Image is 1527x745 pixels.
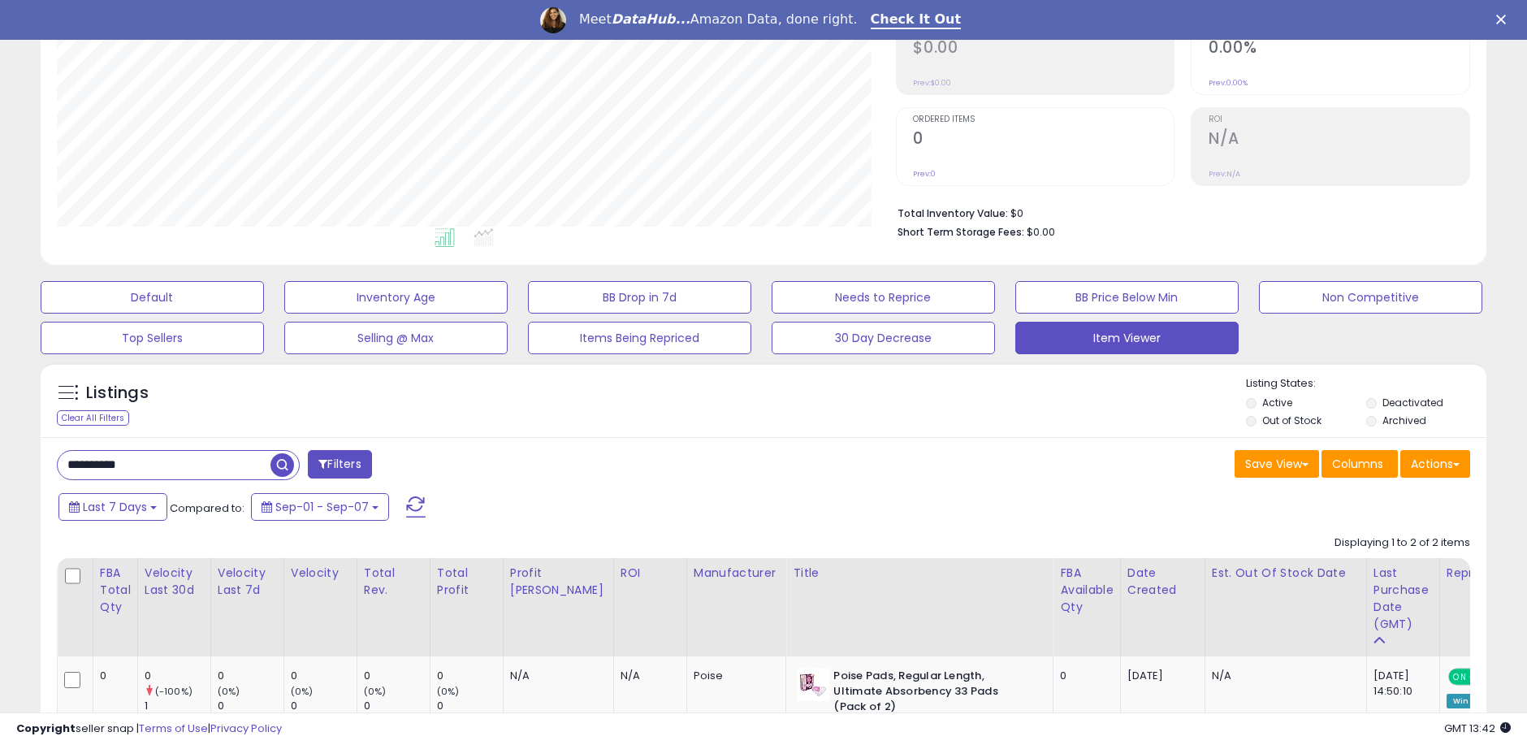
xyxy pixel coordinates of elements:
[621,669,674,683] div: N/A
[540,7,566,33] img: Profile image for Georgie
[579,11,858,28] div: Meet Amazon Data, done right.
[694,669,774,683] div: Poise
[57,410,129,426] div: Clear All Filters
[510,565,607,599] div: Profit [PERSON_NAME]
[251,493,389,521] button: Sep-01 - Sep-07
[41,281,264,314] button: Default
[308,450,371,479] button: Filters
[1447,694,1504,708] div: Win BuyBox
[145,669,210,683] div: 0
[1262,396,1292,409] label: Active
[1209,169,1240,179] small: Prev: N/A
[100,669,125,683] div: 0
[528,322,751,354] button: Items Being Repriced
[797,669,829,701] img: 41ihKQMee4L._SL40_.jpg
[41,322,264,354] button: Top Sellers
[83,499,147,515] span: Last 7 Days
[1212,565,1360,582] div: Est. Out Of Stock Date
[1209,115,1469,124] span: ROI
[275,499,369,515] span: Sep-01 - Sep-07
[1400,450,1470,478] button: Actions
[16,721,76,736] strong: Copyright
[1373,669,1427,698] div: [DATE] 14:50:10
[1246,376,1486,392] p: Listing States:
[155,685,192,698] small: (-100%)
[218,669,283,683] div: 0
[218,565,277,599] div: Velocity Last 7d
[1332,456,1383,472] span: Columns
[291,565,350,582] div: Velocity
[510,669,601,683] div: N/A
[914,115,1174,124] span: Ordered Items
[1496,15,1512,24] div: Close
[1444,721,1511,736] span: 2025-09-15 13:42 GMT
[291,669,357,683] div: 0
[612,11,690,27] i: DataHub...
[914,169,937,179] small: Prev: 0
[528,281,751,314] button: BB Drop in 7d
[772,322,995,354] button: 30 Day Decrease
[1335,535,1470,551] div: Displaying 1 to 2 of 2 items
[871,11,962,29] a: Check It Out
[1060,565,1113,616] div: FBA Available Qty
[437,669,503,683] div: 0
[898,202,1459,222] li: $0
[1209,129,1469,151] h2: N/A
[914,38,1174,60] h2: $0.00
[1373,565,1433,633] div: Last Purchase Date (GMT)
[1262,414,1322,427] label: Out of Stock
[898,225,1025,239] b: Short Term Storage Fees:
[1127,565,1198,599] div: Date Created
[291,685,314,698] small: (0%)
[833,669,1031,718] b: Poise Pads, Regular Length, Ultimate Absorbency 33 Pads (Pack of 2)
[1027,224,1056,240] span: $0.00
[170,500,244,516] span: Compared to:
[437,565,496,599] div: Total Profit
[1212,669,1354,683] p: N/A
[793,565,1046,582] div: Title
[1259,281,1482,314] button: Non Competitive
[1382,396,1443,409] label: Deactivated
[914,78,952,88] small: Prev: $0.00
[1382,414,1426,427] label: Archived
[1060,669,1107,683] div: 0
[437,685,460,698] small: (0%)
[1447,565,1510,582] div: Repricing
[1127,669,1192,683] div: [DATE]
[621,565,680,582] div: ROI
[145,565,204,599] div: Velocity Last 30d
[1015,322,1239,354] button: Item Viewer
[772,281,995,314] button: Needs to Reprice
[284,281,508,314] button: Inventory Age
[694,565,780,582] div: Manufacturer
[1235,450,1319,478] button: Save View
[364,669,430,683] div: 0
[1450,670,1470,684] span: ON
[1015,281,1239,314] button: BB Price Below Min
[218,685,240,698] small: (0%)
[139,721,208,736] a: Terms of Use
[86,382,149,405] h5: Listings
[898,206,1009,220] b: Total Inventory Value:
[284,322,508,354] button: Selling @ Max
[914,129,1174,151] h2: 0
[1209,38,1469,60] h2: 0.00%
[1322,450,1398,478] button: Columns
[58,493,167,521] button: Last 7 Days
[1209,78,1248,88] small: Prev: 0.00%
[210,721,282,736] a: Privacy Policy
[364,685,387,698] small: (0%)
[16,721,282,737] div: seller snap | |
[100,565,131,616] div: FBA Total Qty
[364,565,423,599] div: Total Rev.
